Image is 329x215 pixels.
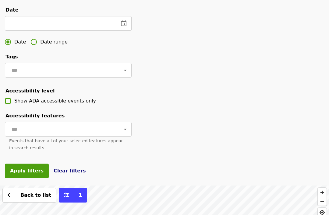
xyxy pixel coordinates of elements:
span: Clear filters [54,168,86,174]
span: Tags [5,54,18,60]
span: Back to list [20,192,51,198]
span: Accessibility features [5,113,65,119]
button: Open [121,125,129,134]
span: Events that have all of your selected features appear in search results [9,138,123,150]
button: Zoom Out [318,197,327,206]
i: sliders-h icon [64,192,69,198]
span: Apply filters [10,168,44,174]
i: chevron-left icon [8,192,11,198]
button: Open [121,66,129,75]
span: Date range [40,38,68,46]
button: Apply filters [5,164,49,178]
span: Accessibility level [5,88,55,94]
button: change date [116,16,131,31]
button: Clear filters [54,167,86,175]
button: Zoom In [318,188,327,197]
button: More filters (1 selected) [59,188,87,203]
span: 1 [79,192,82,198]
span: Show ADA accessible events only [14,98,96,104]
span: Date [5,7,19,13]
button: Back to list [2,188,56,203]
span: Date [14,38,26,46]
